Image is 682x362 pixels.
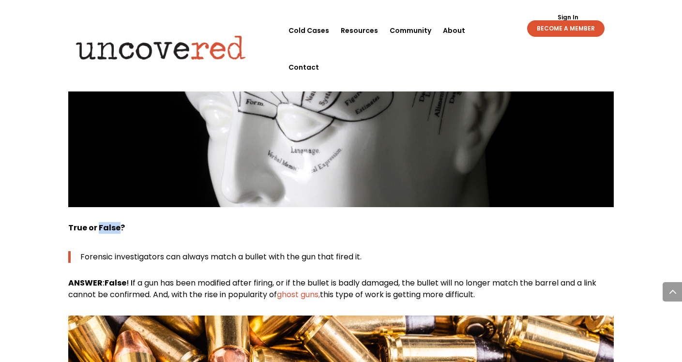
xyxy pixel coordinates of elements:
a: About [443,12,465,49]
span: f a gun has been modified after firing, or if the bullet is badly damaged, the bullet will no lon... [68,277,596,300]
img: Phrenology [68,3,614,207]
strong: False [105,277,126,288]
a: Resources [341,12,378,49]
a: Cold Cases [288,12,329,49]
strong: True or False? [68,222,125,233]
a: Community [390,12,431,49]
a: Sign In [552,15,584,20]
a: ghost guns, [277,289,320,300]
strong: ANSWER [68,277,103,288]
a: Contact [288,49,319,86]
img: Uncovered logo [68,29,254,66]
p: : ! I [68,277,614,301]
a: BECOME A MEMBER [527,20,605,37]
span: Forensic investigators can always match a bullet with the gun that fired it. [80,251,362,262]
